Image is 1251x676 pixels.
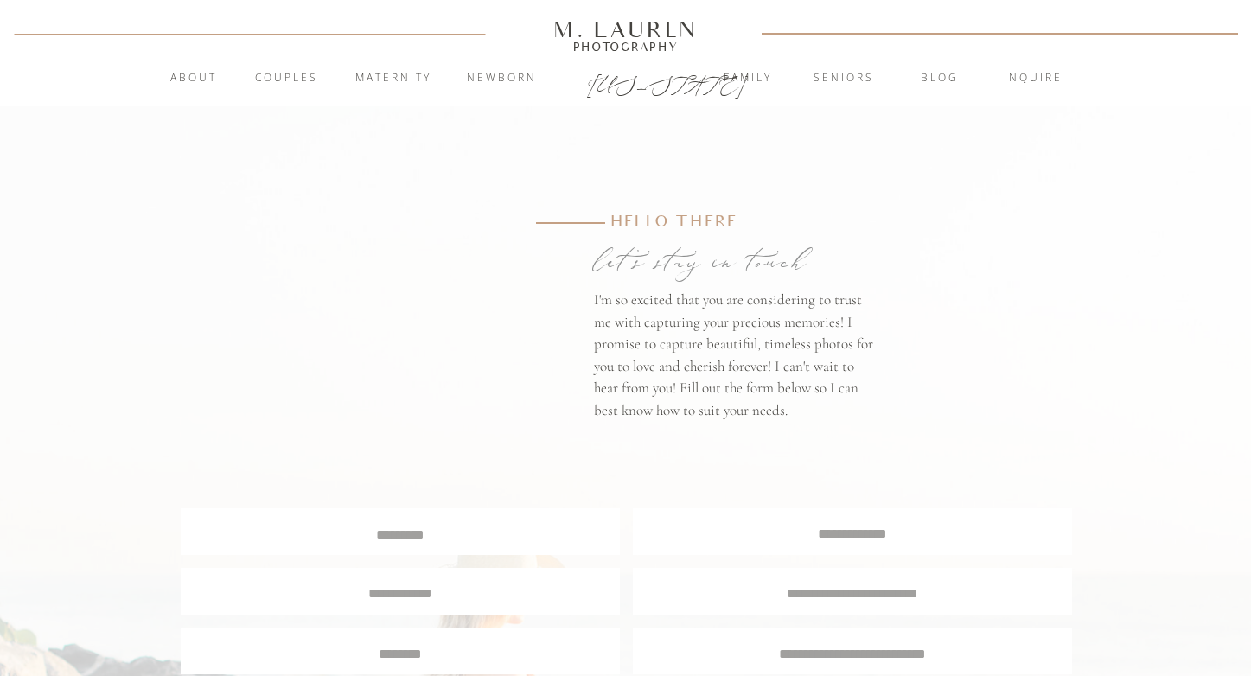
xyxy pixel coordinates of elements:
a: Couples [240,70,334,87]
a: [US_STATE] [587,71,666,92]
a: Photography [546,42,705,51]
p: I'm so excited that you are considering to trust me with capturing your precious memories! I prom... [594,289,878,436]
a: blog [893,70,986,87]
a: Maternity [347,70,440,87]
a: Seniors [797,70,890,87]
a: M. Lauren [502,20,750,39]
p: Hello there [610,210,833,238]
a: About [161,70,227,87]
a: Family [701,70,795,87]
a: inquire [986,70,1080,87]
a: Newborn [456,70,549,87]
p: let's stay in touch [594,238,878,284]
